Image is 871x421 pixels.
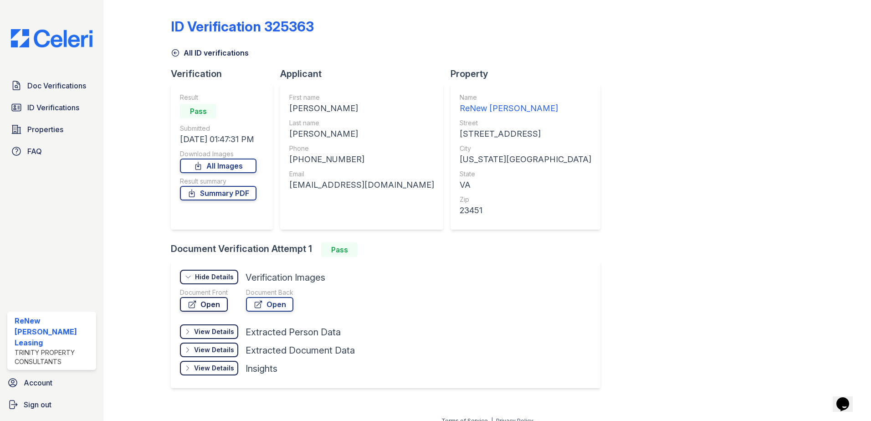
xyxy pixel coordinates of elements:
span: Doc Verifications [27,80,86,91]
div: Name [460,93,591,102]
a: Doc Verifications [7,77,96,95]
a: Open [246,297,293,312]
div: Insights [246,362,277,375]
a: Open [180,297,228,312]
div: Verification Images [246,271,325,284]
a: Properties [7,120,96,139]
div: Email [289,169,434,179]
div: Pass [180,104,216,118]
a: Account [4,374,100,392]
div: Trinity Property Consultants [15,348,92,366]
div: 23451 [460,204,591,217]
div: View Details [194,364,234,373]
div: [PERSON_NAME] [289,102,434,115]
div: Phone [289,144,434,153]
div: City [460,144,591,153]
div: Extracted Person Data [246,326,341,339]
div: Street [460,118,591,128]
iframe: chat widget [833,385,862,412]
div: Hide Details [195,272,234,282]
div: ID Verification 325363 [171,18,314,35]
div: Document Back [246,288,293,297]
div: Document Verification Attempt 1 [171,242,608,257]
a: ID Verifications [7,98,96,117]
div: [US_STATE][GEOGRAPHIC_DATA] [460,153,591,166]
a: Name ReNew [PERSON_NAME] [460,93,591,115]
div: [EMAIL_ADDRESS][DOMAIN_NAME] [289,179,434,191]
div: [PERSON_NAME] [289,128,434,140]
div: Verification [171,67,280,80]
img: CE_Logo_Blue-a8612792a0a2168367f1c8372b55b34899dd931a85d93a1a3d3e32e68fde9ad4.png [4,29,100,47]
a: Sign out [4,395,100,414]
div: Document Front [180,288,228,297]
a: All ID verifications [171,47,249,58]
div: View Details [194,327,234,336]
div: Extracted Document Data [246,344,355,357]
div: Result summary [180,177,256,186]
div: [DATE] 01:47:31 PM [180,133,256,146]
div: ReNew [PERSON_NAME] Leasing [15,315,92,348]
span: Account [24,377,52,388]
div: VA [460,179,591,191]
a: Summary PDF [180,186,256,200]
div: Result [180,93,256,102]
a: All Images [180,159,256,173]
div: Submitted [180,124,256,133]
div: [STREET_ADDRESS] [460,128,591,140]
div: [PHONE_NUMBER] [289,153,434,166]
span: ID Verifications [27,102,79,113]
a: FAQ [7,142,96,160]
div: Last name [289,118,434,128]
div: Property [451,67,608,80]
span: FAQ [27,146,42,157]
div: First name [289,93,434,102]
div: ReNew [PERSON_NAME] [460,102,591,115]
div: State [460,169,591,179]
div: Download Images [180,149,256,159]
div: Zip [460,195,591,204]
span: Sign out [24,399,51,410]
div: Applicant [280,67,451,80]
span: Properties [27,124,63,135]
div: View Details [194,345,234,354]
div: Pass [321,242,358,257]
